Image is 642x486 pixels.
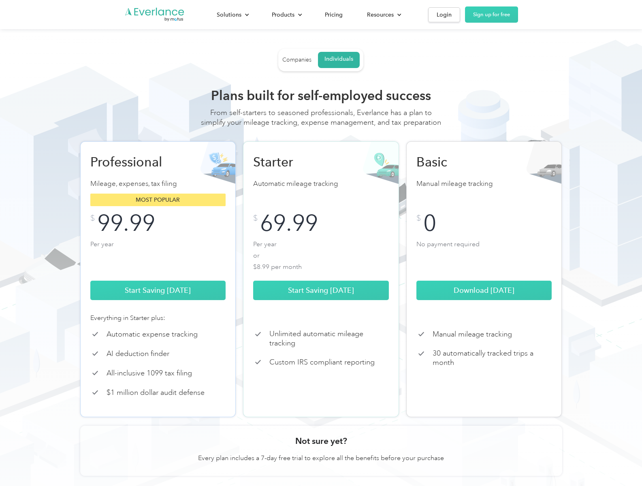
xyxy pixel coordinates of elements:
h3: Not sure yet? [295,435,347,447]
p: Unlimited automatic mileage tracking [269,329,389,347]
p: All-inclusive 1099 tax filing [107,369,192,378]
h2: Basic [416,154,501,170]
div: Products [272,10,294,20]
a: Login [428,7,460,22]
p: Per year or $8.99 per month [253,239,389,271]
a: Pricing [317,8,351,22]
div: 0 [423,214,436,232]
p: AI deduction finder [107,349,169,358]
p: No payment required [416,239,552,271]
p: Automatic expense tracking [107,330,198,339]
div: Resources [367,10,394,20]
p: Automatic mileage tracking [253,178,389,190]
div: $ [253,214,258,222]
div: $ [416,214,421,222]
div: From self-starters to seasoned professionals, Everlance has a plan to simplify your mileage track... [200,108,443,135]
a: Sign up for free [465,6,518,23]
a: Go to homepage [124,7,185,22]
p: $1 million dollar audit defense [107,388,205,397]
a: Start Saving [DATE] [253,281,389,300]
a: Start Saving [DATE] [90,281,226,300]
a: Download [DATE] [416,281,552,300]
p: Every plan includes a 7-day free trial to explore all the benefits before your purchase [198,453,444,463]
div: Login [437,10,452,20]
p: Custom IRS compliant reporting [269,358,375,367]
div: Solutions [217,10,241,20]
p: Per year [90,239,226,271]
div: 99.99 [97,214,155,232]
div: Individuals [324,55,353,63]
div: Pricing [325,10,343,20]
p: Manual mileage tracking [433,330,512,339]
div: Everything in Starter plus: [90,313,226,323]
p: Mileage, expenses, tax filing [90,178,226,190]
h2: Professional [90,154,175,170]
div: Most popular [90,194,226,206]
div: $ [90,214,95,222]
p: Manual mileage tracking [416,178,552,190]
h2: Starter [253,154,338,170]
h2: Plans built for self-employed success [200,87,443,104]
div: 69.99 [260,214,318,232]
p: 30 automatically tracked trips a month [433,349,552,367]
div: Companies [282,56,311,64]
